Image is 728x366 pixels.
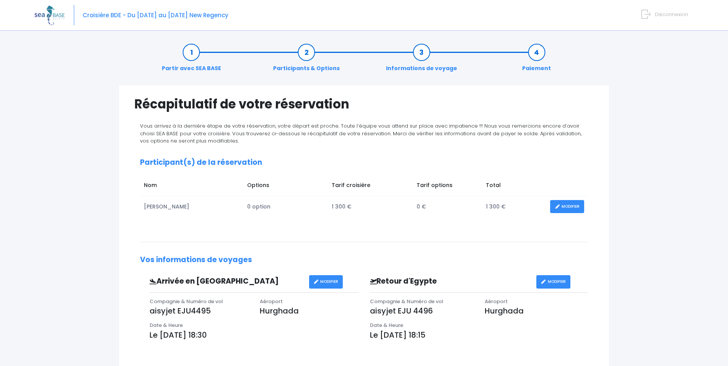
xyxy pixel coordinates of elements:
td: Tarif croisière [328,177,413,196]
span: Aéroport [260,298,283,305]
span: Aéroport [485,298,508,305]
h3: Arrivée en [GEOGRAPHIC_DATA] [144,277,309,286]
span: Date & Heure [150,322,183,329]
h2: Participant(s) de la réservation [140,158,588,167]
p: Hurghada [260,305,358,317]
td: [PERSON_NAME] [140,196,243,217]
td: Total [482,177,546,196]
span: Date & Heure [370,322,403,329]
a: MODIFIER [550,200,584,213]
td: 1 300 € [328,196,413,217]
td: Options [243,177,328,196]
h3: Retour d'Egypte [364,277,536,286]
span: Compagnie & Numéro de vol [150,298,223,305]
td: 0 € [413,196,482,217]
span: Croisière BDE - Du [DATE] au [DATE] New Regency [83,11,228,19]
p: aisyjet EJU4495 [150,305,248,317]
span: Déconnexion [655,11,688,18]
td: Tarif options [413,177,482,196]
p: aisyjet EJU 4496 [370,305,473,317]
a: MODIFIER [309,275,343,289]
p: Le [DATE] 18:30 [150,329,358,341]
span: Vous arrivez à la dernière étape de votre réservation, votre départ est proche. Toute l’équipe vo... [140,122,581,144]
a: Paiement [518,48,555,72]
a: MODIFIER [536,275,570,289]
td: Nom [140,177,243,196]
p: Hurghada [485,305,588,317]
td: 1 300 € [482,196,546,217]
span: 0 option [247,203,270,210]
h1: Récapitulatif de votre réservation [134,97,594,112]
a: Participants & Options [269,48,344,72]
p: Le [DATE] 18:15 [370,329,588,341]
a: Partir avec SEA BASE [158,48,225,72]
span: Compagnie & Numéro de vol [370,298,443,305]
h2: Vos informations de voyages [140,256,588,264]
a: Informations de voyage [382,48,461,72]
